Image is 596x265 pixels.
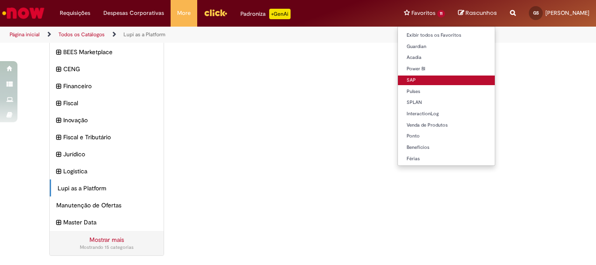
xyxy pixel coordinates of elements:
a: SPLAN [398,98,495,107]
ul: Favoritos [397,26,495,166]
span: Inovação [63,116,157,124]
span: Rascunhos [466,9,497,17]
i: expandir categoria Financeiro [56,82,61,91]
div: expandir categoria Logistica Logistica [50,162,164,180]
a: SAP [398,76,495,85]
img: ServiceNow [1,4,46,22]
i: expandir categoria Jurídico [56,150,61,159]
a: Ponto [398,131,495,141]
p: +GenAi [269,9,291,19]
span: 11 [437,10,445,17]
i: expandir categoria Logistica [56,167,61,176]
div: expandir categoria CENG CENG [50,60,164,78]
div: Lupi as a Platform [50,179,164,197]
a: Guardian [398,42,495,52]
img: click_logo_yellow_360x200.png [204,6,227,19]
span: Favoritos [411,9,435,17]
a: Power BI [398,64,495,74]
div: expandir categoria Fiscal Fiscal [50,94,164,112]
div: Manutenção de Ofertas [50,196,164,214]
span: More [177,9,191,17]
a: InteractionLog [398,109,495,119]
div: expandir categoria Financeiro Financeiro [50,77,164,95]
span: Fiscal e Tributário [63,133,157,141]
span: Jurídico [63,150,157,158]
i: expandir categoria BEES Marketplace [56,48,61,57]
a: Acadia [398,53,495,62]
i: expandir categoria Fiscal e Tributário [56,133,61,142]
div: expandir categoria Fiscal e Tributário Fiscal e Tributário [50,128,164,146]
a: Todos os Catálogos [58,31,105,38]
ul: Trilhas de página [7,27,391,43]
a: Página inicial [10,31,40,38]
div: Mostrando 15 categorias [56,244,157,251]
span: [PERSON_NAME] [545,9,589,17]
span: Lupi as a Platform [58,184,157,193]
span: Fiscal [63,99,157,107]
span: Master Data [63,218,157,227]
span: Logistica [63,167,157,176]
span: Manutenção de Ofertas [56,201,157,210]
span: CENG [63,65,157,73]
i: expandir categoria Inovação [56,116,61,125]
i: expandir categoria CENG [56,65,61,74]
span: BEES Marketplace [63,48,157,56]
div: expandir categoria Jurídico Jurídico [50,145,164,163]
span: Financeiro [63,82,157,90]
i: expandir categoria Master Data [56,218,61,227]
div: Padroniza [240,9,291,19]
span: Requisições [60,9,90,17]
i: expandir categoria Fiscal [56,99,61,108]
a: Mostrar mais [89,236,124,244]
div: expandir categoria Inovação Inovação [50,111,164,129]
a: Rascunhos [458,9,497,17]
div: expandir categoria BEES Marketplace BEES Marketplace [50,43,164,61]
div: expandir categoria Master Data Master Data [50,213,164,231]
a: Venda de Produtos [398,120,495,130]
a: Benefícios [398,143,495,152]
a: Pulses [398,87,495,96]
span: Despesas Corporativas [103,9,164,17]
a: Lupi as a Platform [123,31,165,38]
span: GS [533,10,539,16]
a: Férias [398,154,495,164]
a: Exibir todos os Favoritos [398,31,495,40]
